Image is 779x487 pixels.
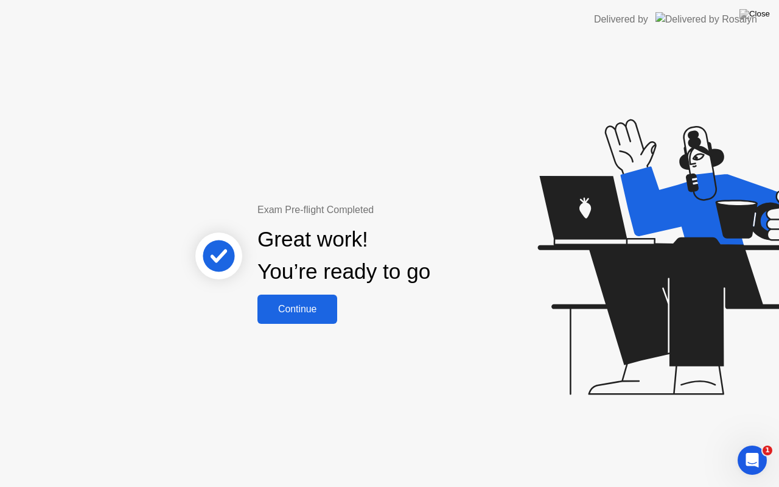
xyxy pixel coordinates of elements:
div: Great work! You’re ready to go [257,223,430,288]
button: Continue [257,295,337,324]
img: Delivered by Rosalyn [655,12,757,26]
div: Exam Pre-flight Completed [257,203,509,217]
iframe: Intercom live chat [738,446,767,475]
div: Delivered by [594,12,648,27]
span: 1 [763,446,772,455]
img: Close [739,9,770,19]
div: Continue [261,304,334,315]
